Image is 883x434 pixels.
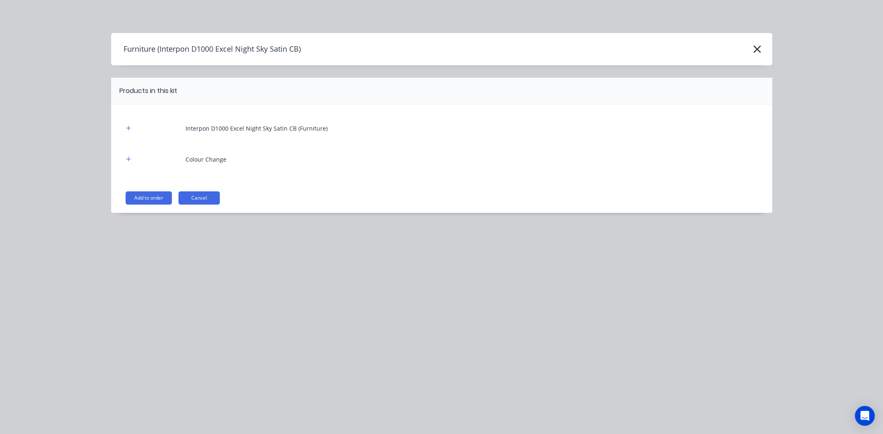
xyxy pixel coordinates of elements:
div: Open Intercom Messenger [855,406,875,426]
div: Interpon D1000 Excel Night Sky Satin CB (Furniture) [186,124,328,133]
div: Products in this kit [119,86,177,96]
h4: Furniture (Interpon D1000 Excel Night Sky Satin CB) [111,41,301,57]
button: Cancel [179,191,220,205]
button: Add to order [126,191,172,205]
div: Colour Change [186,155,226,164]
